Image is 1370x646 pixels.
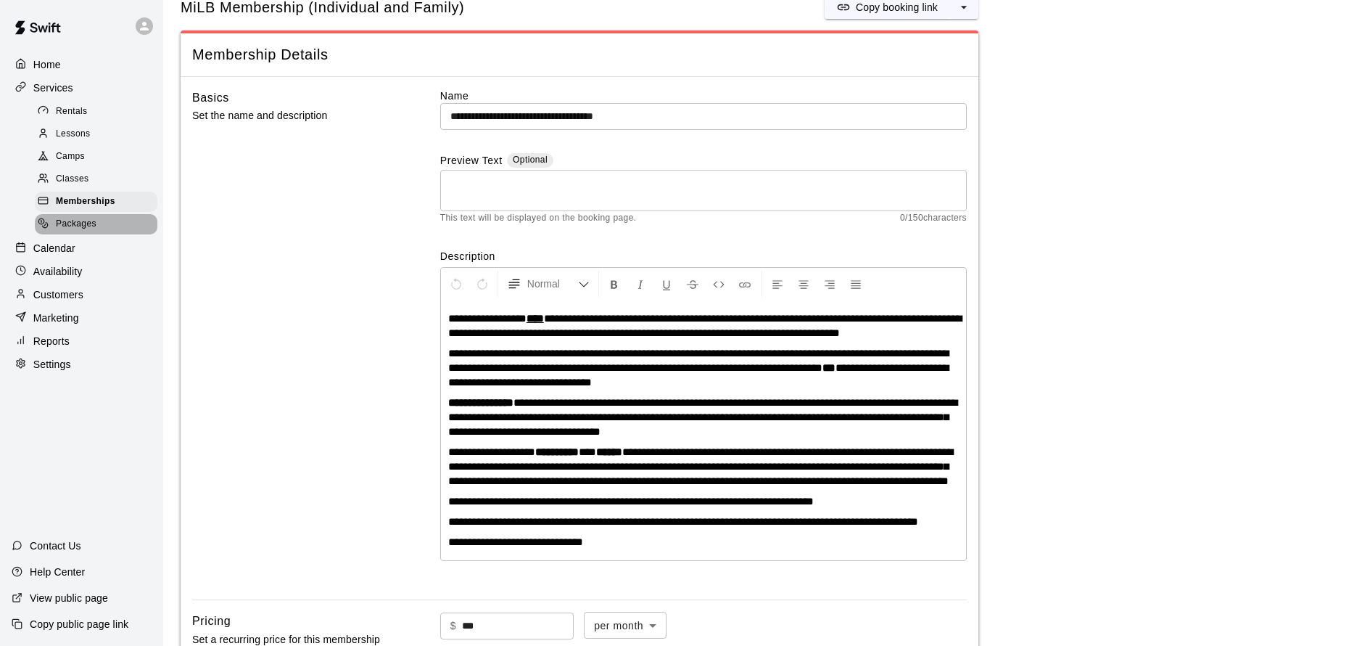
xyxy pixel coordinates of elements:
a: Memberships [35,191,163,213]
span: Rentals [56,105,88,119]
a: Packages [35,213,163,236]
label: Description [440,249,967,263]
button: Right Align [817,271,842,297]
span: Optional [513,155,548,165]
a: Settings [12,353,152,375]
p: Calendar [33,241,75,255]
p: Services [33,81,73,95]
span: Packages [56,217,96,232]
p: View public page [30,591,108,605]
div: Classes [35,169,157,189]
span: Normal [527,277,578,291]
a: Home [12,54,152,75]
a: Rentals [35,100,163,123]
p: Copy public page link [30,617,128,631]
div: Packages [35,214,157,234]
div: Camps [35,147,157,167]
button: Redo [470,271,495,297]
div: Memberships [35,192,157,212]
span: Lessons [56,127,91,142]
div: Rentals [35,102,157,122]
div: Lessons [35,124,157,144]
h6: Pricing [192,612,231,631]
h6: Basics [192,89,229,107]
button: Format Underline [654,271,679,297]
a: Lessons [35,123,163,145]
span: 0 / 150 characters [900,211,967,226]
p: Marketing [33,311,79,325]
span: This text will be displayed on the booking page. [440,211,637,226]
label: Name [440,89,967,103]
a: Camps [35,146,163,168]
a: Services [12,77,152,99]
p: Reports [33,334,70,348]
p: Availability [33,264,83,279]
p: $ [450,618,456,634]
button: Format Bold [602,271,627,297]
div: per month [584,612,667,639]
a: Calendar [12,237,152,259]
p: Settings [33,357,71,372]
button: Center Align [791,271,816,297]
a: Availability [12,261,152,282]
button: Format Italics [628,271,653,297]
button: Formatting Options [501,271,595,297]
span: Classes [56,172,88,187]
p: Set the name and description [192,107,394,125]
button: Insert Link [733,271,757,297]
a: Reports [12,330,152,352]
span: Memberships [56,195,115,209]
button: Format Strikethrough [680,271,705,297]
p: Home [33,57,61,72]
span: Membership Details [192,45,967,65]
a: Marketing [12,307,152,329]
p: Customers [33,287,83,302]
p: Contact Us [30,539,81,553]
label: Preview Text [440,153,503,170]
p: Help Center [30,565,85,579]
a: Customers [12,284,152,306]
button: Justify Align [843,271,868,297]
span: Camps [56,150,85,164]
a: Classes [35,168,163,191]
button: Insert Code [706,271,731,297]
button: Left Align [765,271,790,297]
button: Undo [444,271,469,297]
